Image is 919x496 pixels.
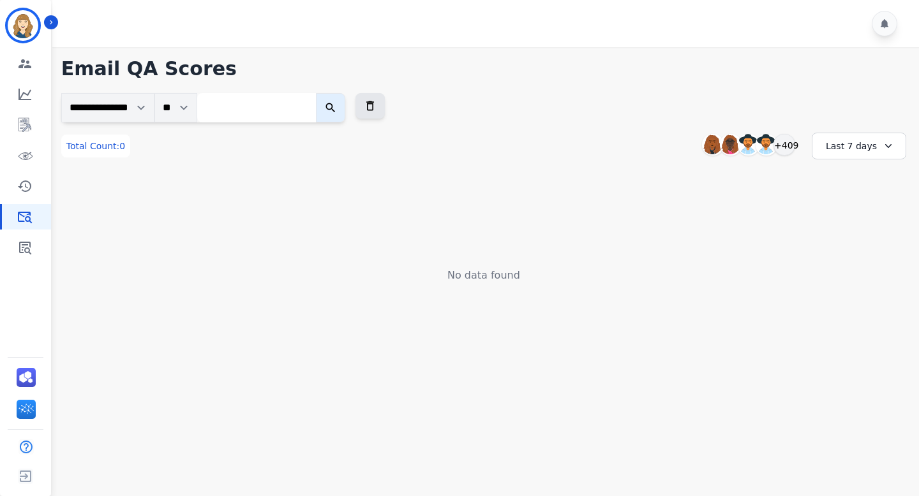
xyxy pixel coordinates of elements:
span: 0 [119,141,125,151]
div: +409 [773,134,795,156]
div: No data found [61,268,906,283]
div: Total Count: [61,135,130,157]
img: Bordered avatar [8,10,38,41]
div: Last 7 days [812,133,906,159]
h1: Email QA Scores [61,57,906,80]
